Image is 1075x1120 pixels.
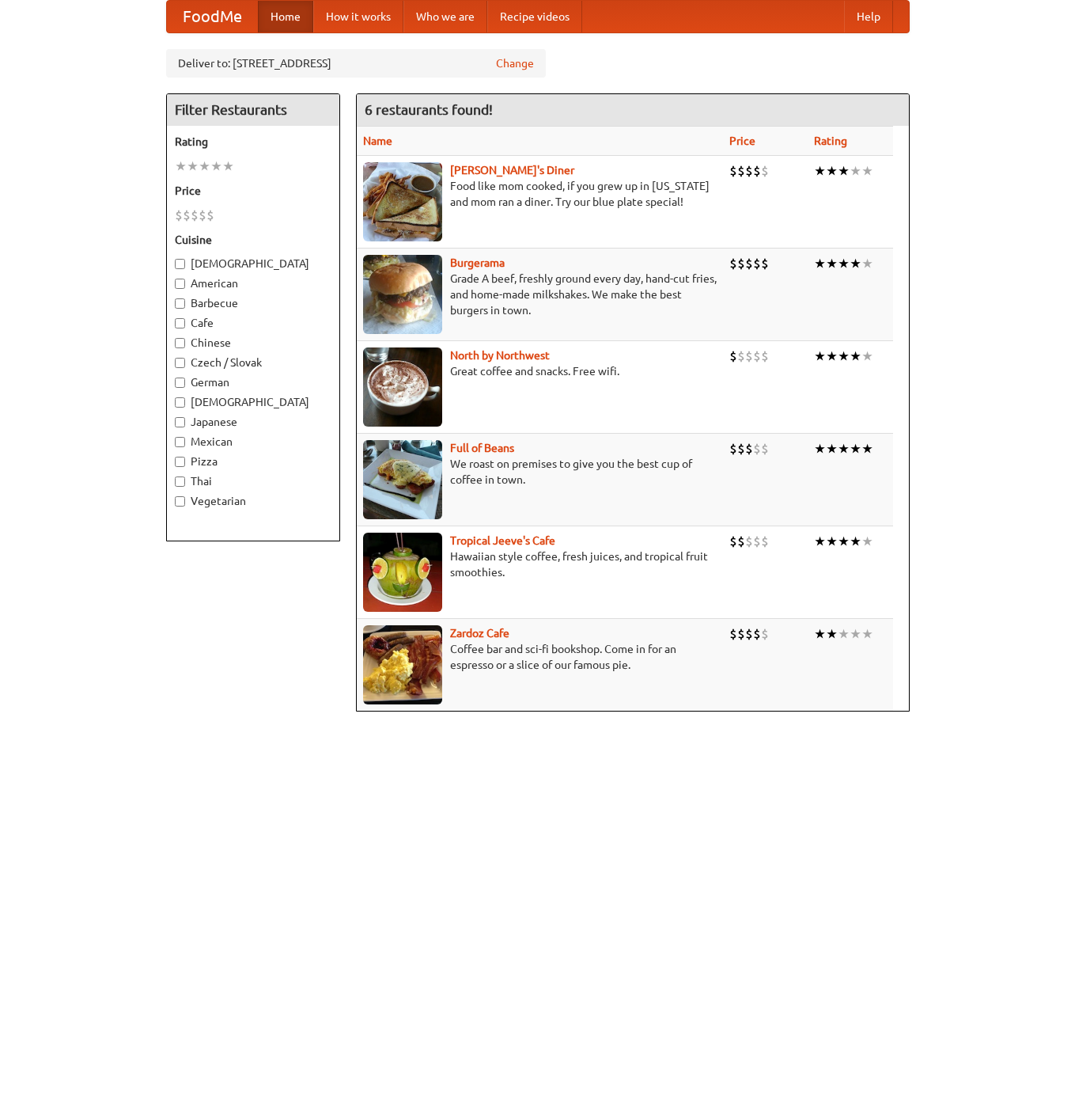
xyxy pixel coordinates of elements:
[450,349,550,362] a: North by Northwest
[450,534,555,547] a: Tropical Jeeve's Cafe
[737,255,745,272] li: $
[838,533,850,550] li: ★
[729,625,737,643] li: $
[761,255,769,272] li: $
[363,135,392,147] a: Name
[363,271,717,318] p: Grade A beef, freshly ground every day, hand-cut fries, and home-made milkshakes. We make the bes...
[861,533,873,550] li: ★
[761,347,769,365] li: $
[753,625,761,643] li: $
[745,347,753,365] li: $
[175,374,331,390] label: German
[737,533,745,550] li: $
[363,347,442,427] img: north.jpg
[737,347,745,365] li: $
[167,94,339,126] h4: Filter Restaurants
[761,440,769,457] li: $
[850,440,861,457] li: ★
[745,255,753,272] li: $
[814,255,826,272] li: ★
[487,1,582,32] a: Recipe videos
[175,417,185,427] input: Japanese
[363,363,717,379] p: Great coffee and snacks. Free wifi.
[753,440,761,457] li: $
[363,641,717,673] p: Coffee bar and sci-fi bookshop. Come in for an espresso or a slice of our famous pie.
[175,457,185,467] input: Pizza
[175,183,331,199] h5: Price
[761,625,769,643] li: $
[450,627,509,640] a: Zardoz Cafe
[365,102,493,117] ng-pluralize: 6 restaurants found!
[814,135,847,147] a: Rating
[450,442,514,454] a: Full of Beans
[850,625,861,643] li: ★
[363,456,717,488] p: We roast on premises to give you the best cup of coffee in town.
[175,275,331,291] label: American
[199,207,206,224] li: $
[838,255,850,272] li: ★
[403,1,487,32] a: Who we are
[175,338,185,348] input: Chinese
[210,158,222,175] li: ★
[363,162,442,241] img: sallys.jpg
[450,164,574,177] a: [PERSON_NAME]'s Diner
[814,162,826,180] li: ★
[167,1,258,32] a: FoodMe
[753,255,761,272] li: $
[175,437,185,447] input: Mexican
[175,256,331,271] label: [DEMOGRAPHIC_DATA]
[745,440,753,457] li: $
[753,347,761,365] li: $
[363,178,717,210] p: Food like mom cooked, if you grew up in [US_STATE] and mom ran a diner. Try our blue plate special!
[363,549,717,580] p: Hawaiian style coffee, fresh juices, and tropical fruit smoothies.
[826,255,838,272] li: ★
[745,533,753,550] li: $
[737,625,745,643] li: $
[826,625,838,643] li: ★
[729,347,737,365] li: $
[729,135,755,147] a: Price
[363,440,442,519] img: beans.jpg
[861,162,873,180] li: ★
[175,259,185,269] input: [DEMOGRAPHIC_DATA]
[363,255,442,334] img: burgerama.jpg
[729,440,737,457] li: $
[814,625,826,643] li: ★
[187,158,199,175] li: ★
[861,625,873,643] li: ★
[850,533,861,550] li: ★
[450,256,505,269] a: Burgerama
[826,440,838,457] li: ★
[761,162,769,180] li: $
[753,162,761,180] li: $
[166,49,546,78] div: Deliver to: [STREET_ADDRESS]
[826,533,838,550] li: ★
[838,347,850,365] li: ★
[175,454,331,469] label: Pizza
[199,158,210,175] li: ★
[175,295,331,311] label: Barbecue
[814,347,826,365] li: ★
[745,162,753,180] li: $
[175,378,185,388] input: German
[175,232,331,248] h5: Cuisine
[258,1,313,32] a: Home
[175,279,185,289] input: American
[175,318,185,328] input: Cafe
[175,134,331,150] h5: Rating
[175,335,331,351] label: Chinese
[183,207,191,224] li: $
[222,158,234,175] li: ★
[850,162,861,180] li: ★
[838,162,850,180] li: ★
[838,440,850,457] li: ★
[175,394,331,410] label: [DEMOGRAPHIC_DATA]
[175,298,185,309] input: Barbecue
[861,255,873,272] li: ★
[861,347,873,365] li: ★
[814,533,826,550] li: ★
